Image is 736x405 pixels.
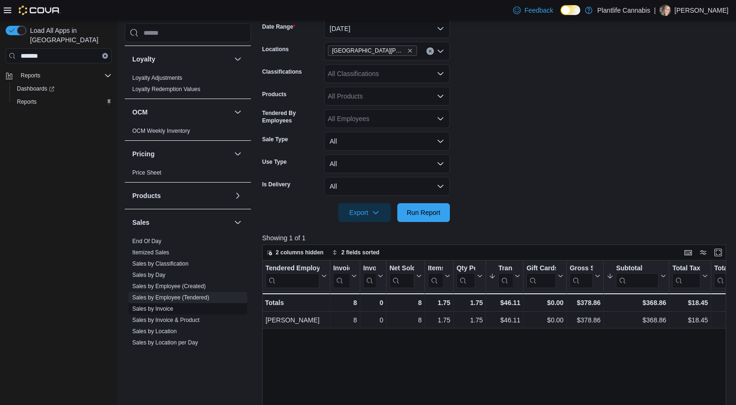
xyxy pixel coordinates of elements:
div: 8 [389,297,422,308]
span: Sales by Classification [132,260,189,267]
h3: Loyalty [132,54,155,64]
span: Export [344,203,385,222]
p: Showing 1 of 1 [262,233,731,243]
div: OCM [125,125,251,140]
label: Locations [262,46,289,53]
a: Sales by Employee (Tendered) [132,294,209,301]
div: Items Per Transaction [428,264,443,273]
span: Sales by Invoice [132,305,173,313]
a: Reports [13,96,40,107]
h3: Products [132,191,161,200]
button: Invoices Ref [363,264,383,288]
span: 2 fields sorted [341,249,379,256]
div: Pricing [125,167,251,182]
a: Loyalty Adjustments [132,75,182,81]
div: $368.86 [607,314,666,326]
span: [GEOGRAPHIC_DATA][PERSON_NAME] - [GEOGRAPHIC_DATA] [332,46,405,55]
button: Keyboard shortcuts [683,247,694,258]
div: 1.75 [456,314,483,326]
div: $18.45 [672,314,708,326]
div: Invoices Ref [363,264,376,273]
span: 2 columns hidden [276,249,324,256]
button: Loyalty [132,54,230,64]
div: 1.75 [456,297,483,308]
nav: Complex example [6,65,112,133]
div: $0.00 [526,314,563,326]
button: Sales [232,217,243,228]
button: Gift Cards [526,264,563,288]
label: Date Range [262,23,296,31]
span: End Of Day [132,237,161,245]
button: Enter fullscreen [713,247,724,258]
button: Open list of options [437,92,444,100]
h3: OCM [132,107,148,117]
button: Clear input [426,47,434,55]
button: Open list of options [437,70,444,77]
a: Feedback [509,1,557,20]
button: Items Per Transaction [428,264,450,288]
label: Use Type [262,158,287,166]
div: $18.45 [672,297,708,308]
img: Cova [19,6,61,15]
button: Products [132,191,230,200]
a: Sales by Location per Day [132,339,198,346]
button: Open list of options [437,115,444,122]
button: All [324,132,450,151]
div: Subtotal [616,264,659,273]
button: Clear input [102,53,108,59]
button: 2 fields sorted [328,247,383,258]
button: OCM [232,107,243,118]
h3: Pricing [132,149,154,159]
div: Stephanie Wiseman [660,5,671,16]
div: $378.86 [569,314,600,326]
a: Loyalty Redemption Values [132,86,200,92]
h3: Sales [132,218,150,227]
label: Tendered By Employees [262,109,320,124]
span: Loyalty Redemption Values [132,85,200,93]
span: Sales by Invoice & Product [132,316,199,324]
label: Products [262,91,287,98]
button: Subtotal [607,264,666,288]
div: $46.11 [489,297,520,308]
button: Open list of options [437,47,444,55]
button: Reports [17,70,44,81]
div: Gift Cards [526,264,556,273]
div: 8 [333,314,357,326]
button: Remove Fort McMurray - Eagle Ridge from selection in this group [407,48,413,53]
p: Plantlife Cannabis [597,5,650,16]
button: Invoices Sold [333,264,357,288]
div: Invoices Sold [333,264,349,288]
span: Feedback [524,6,553,15]
span: Reports [13,96,112,107]
div: Gift Card Sales [526,264,556,288]
span: Reports [21,72,40,79]
span: Dashboards [13,83,112,94]
span: Itemized Sales [132,249,169,256]
div: 1.75 [428,297,450,308]
a: Sales by Employee (Created) [132,283,206,290]
button: OCM [132,107,230,117]
button: Reports [2,69,115,82]
p: [PERSON_NAME] [675,5,728,16]
div: Net Sold [389,264,414,273]
div: 1.75 [428,314,450,326]
div: Sales [125,236,251,397]
div: Gross Sales [569,264,593,288]
span: Reports [17,70,112,81]
button: 2 columns hidden [263,247,327,258]
a: Dashboards [9,82,115,95]
button: Display options [698,247,709,258]
div: Transaction Average [498,264,513,273]
div: Tendered Employee [266,264,319,273]
div: 8 [389,314,422,326]
button: Qty Per Transaction [456,264,483,288]
button: Run Report [397,203,450,222]
div: Tendered Employee [266,264,319,288]
a: Dashboards [13,83,58,94]
div: 8 [333,297,357,308]
div: Loyalty [125,72,251,99]
p: | [654,5,656,16]
div: [PERSON_NAME] [266,314,327,326]
button: Total Tax [672,264,708,288]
